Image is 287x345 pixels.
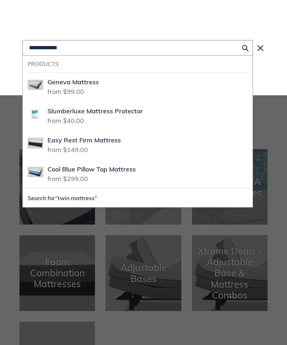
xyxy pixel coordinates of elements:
[28,135,43,151] img: Easy Rest Firm Mattress
[23,159,253,188] a: cool blue pillow top mattressCool Blue Pillow Top Mattressfrom $299.00
[28,61,248,67] h3: Products
[47,136,121,145] span: Easy Rest Firm Mattress
[23,72,253,101] a: Geneva-Mattress-and-FoundationGeneva Mattressfrom $99.00
[47,165,136,174] span: Cool Blue Pillow Top Mattress
[23,101,253,130] a: Slumberluxe-Mattress-ProtectorSlumberluxe Mattress Protectorfrom $40.00
[28,164,43,180] img: cool blue pillow top mattress
[22,40,253,56] input: Search
[47,78,99,86] span: Geneva Mattress
[47,143,88,154] span: from $149.00
[28,106,43,122] img: Slumberluxe-Mattress-Protector
[47,85,84,96] span: from $99.00
[47,107,143,115] span: Slumberluxe Mattress Protector
[47,172,88,183] span: from $299.00
[28,77,43,93] img: Geneva-Mattress-and-Foundation
[23,130,253,159] a: Easy Rest Firm MattressEasy Rest Firm Mattressfrom $149.00
[23,189,253,207] button: Search for“twin mattress”
[55,194,97,202] span: “twin mattress”
[47,114,84,125] span: from $40.00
